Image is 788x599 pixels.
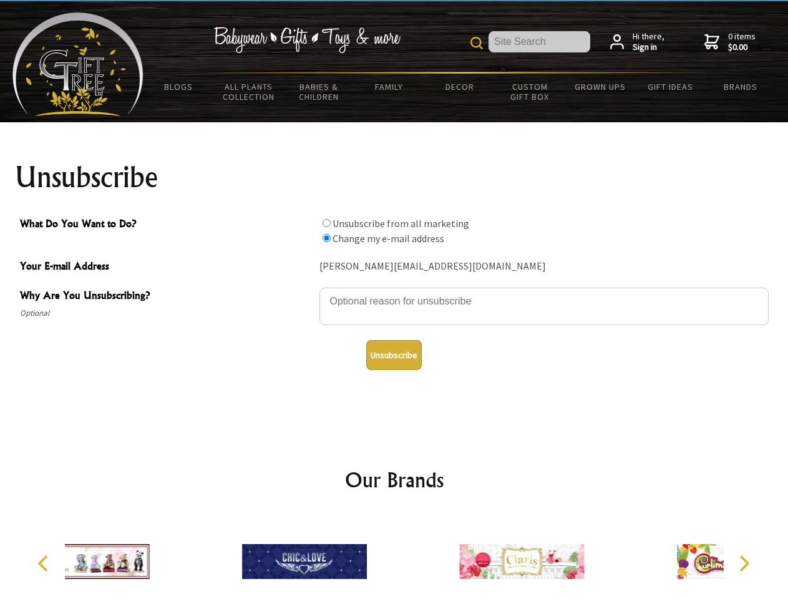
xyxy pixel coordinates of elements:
[489,31,590,52] input: Site Search
[333,232,444,245] label: Change my e-mail address
[323,219,331,227] input: What Do You Want to Do?
[706,74,776,100] a: Brands
[633,31,664,53] span: Hi there,
[25,465,764,495] h2: Our Brands
[213,27,401,53] img: Babywear - Gifts - Toys & more
[633,42,664,53] strong: Sign in
[728,31,756,53] span: 0 items
[20,258,313,276] span: Your E-mail Address
[319,288,769,325] textarea: Why Are You Unsubscribing?
[319,257,769,276] div: [PERSON_NAME][EMAIL_ADDRESS][DOMAIN_NAME]
[728,42,756,53] strong: $0.00
[333,217,469,230] label: Unsubscribe from all marketing
[20,306,313,321] span: Optional
[565,74,635,100] a: Grown Ups
[495,74,565,110] a: Custom Gift Box
[704,31,756,53] a: 0 items$0.00
[635,74,706,100] a: Gift Ideas
[610,31,664,53] a: Hi there,Sign in
[214,74,285,110] a: All Plants Collection
[12,12,143,116] img: Babyware - Gifts - Toys and more...
[354,74,425,100] a: Family
[31,550,59,577] button: Previous
[424,74,495,100] a: Decor
[323,234,331,242] input: What Do You Want to Do?
[284,74,354,110] a: Babies & Children
[15,162,774,192] h1: Unsubscribe
[20,288,313,306] span: Why Are You Unsubscribing?
[470,37,483,49] img: product search
[730,550,757,577] button: Next
[143,74,214,100] a: BLOGS
[366,340,422,370] button: Unsubscribe
[20,216,313,234] span: What Do You Want to Do?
